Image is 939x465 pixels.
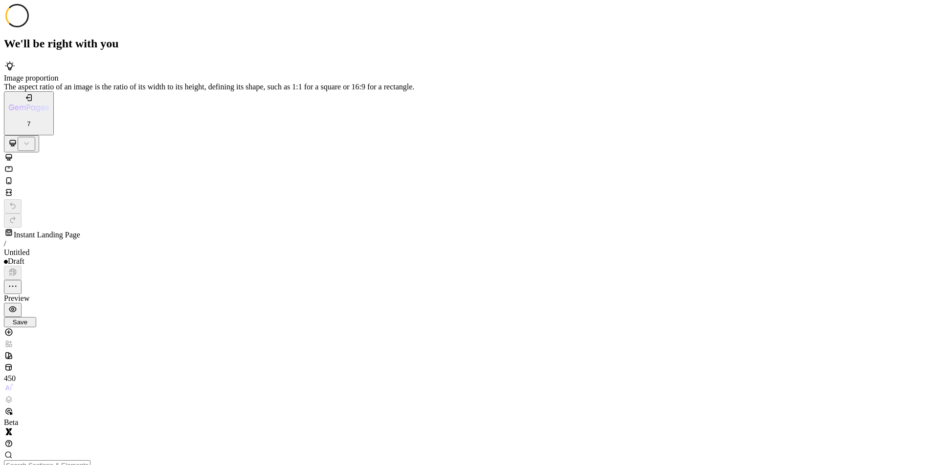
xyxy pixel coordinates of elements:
div: 450 [4,374,23,383]
span: Draft [8,257,24,265]
h2: We'll be right with you [4,37,935,50]
span: Save [13,318,27,326]
span: / [4,239,6,248]
div: Preview [4,294,935,303]
span: Instant Landing Page [14,231,80,239]
span: Untitled [4,248,29,256]
button: Save [4,317,36,327]
button: 7 [4,91,54,136]
div: The aspect ratio of an image is the ratio of its width to its height, defining its shape, such as... [4,83,935,91]
div: Image proportion [4,74,935,83]
p: 7 [9,120,49,127]
div: Beta [4,418,23,427]
div: Undo/Redo [4,199,935,228]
